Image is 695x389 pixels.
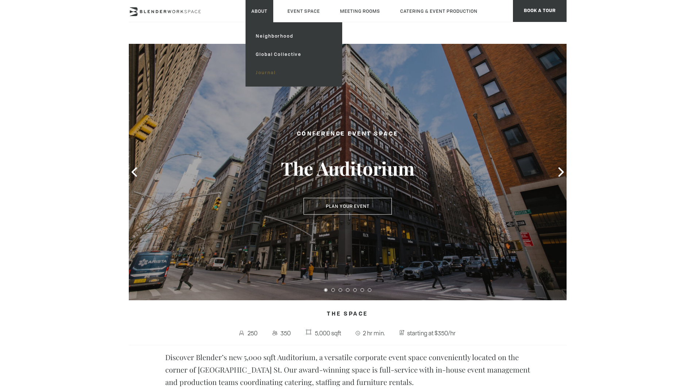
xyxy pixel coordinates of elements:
span: 5,000 sqft [313,327,343,339]
span: starting at $350/hr [405,327,457,339]
span: 250 [246,327,260,339]
p: Discover Blender’s new 5,000 sqft Auditorium, a versatile corporate event space conveniently loca... [165,351,530,388]
span: 2 hr min. [361,327,387,339]
span: 350 [279,327,293,339]
a: Neighborhood [250,27,337,45]
h2: Conference Event Space [264,130,432,139]
h4: The Space [129,308,567,321]
a: Global Collective [250,45,337,64]
h3: The Auditorium [264,157,432,180]
button: Plan Your Event [304,198,392,215]
a: Journal [250,64,337,82]
iframe: Chat Widget [564,295,695,389]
